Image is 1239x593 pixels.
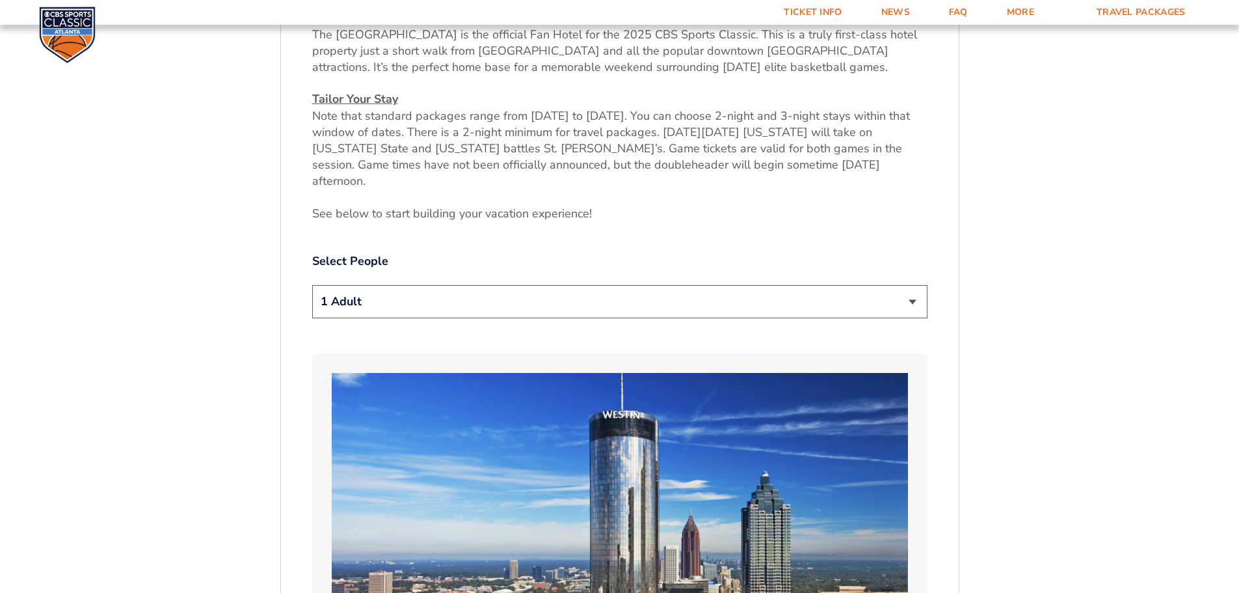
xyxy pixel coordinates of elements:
u: Hotel [312,10,343,26]
p: See below to start building your vacation experience! [312,206,927,222]
u: Tailor Your Stay [312,91,398,107]
p: The [GEOGRAPHIC_DATA] is the official Fan Hotel for the 2025 CBS Sports Classic. This is a truly ... [312,10,927,76]
img: CBS Sports Classic [39,7,96,63]
label: Select People [312,253,927,269]
p: Note that standard packages range from [DATE] to [DATE]. You can choose 2-night and 3-night stays... [312,91,927,189]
